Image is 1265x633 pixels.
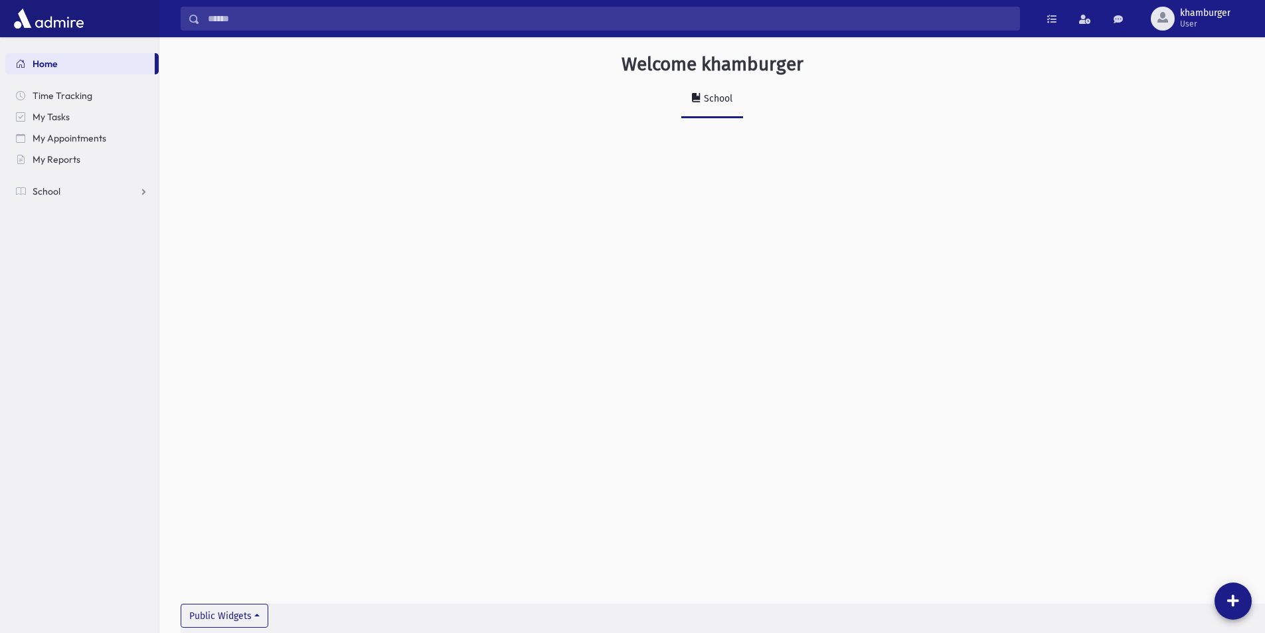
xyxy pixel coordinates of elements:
[33,153,80,165] span: My Reports
[5,149,159,170] a: My Reports
[1180,8,1230,19] span: khamburger
[5,128,159,149] a: My Appointments
[5,53,155,74] a: Home
[701,93,732,104] div: School
[200,7,1019,31] input: Search
[5,106,159,128] a: My Tasks
[33,132,106,144] span: My Appointments
[33,58,58,70] span: Home
[622,53,803,76] h3: Welcome khamburger
[181,604,268,628] button: Public Widgets
[33,185,60,197] span: School
[11,5,87,32] img: AdmirePro
[5,181,159,202] a: School
[681,81,743,118] a: School
[5,85,159,106] a: Time Tracking
[1180,19,1230,29] span: User
[33,111,70,123] span: My Tasks
[33,90,92,102] span: Time Tracking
